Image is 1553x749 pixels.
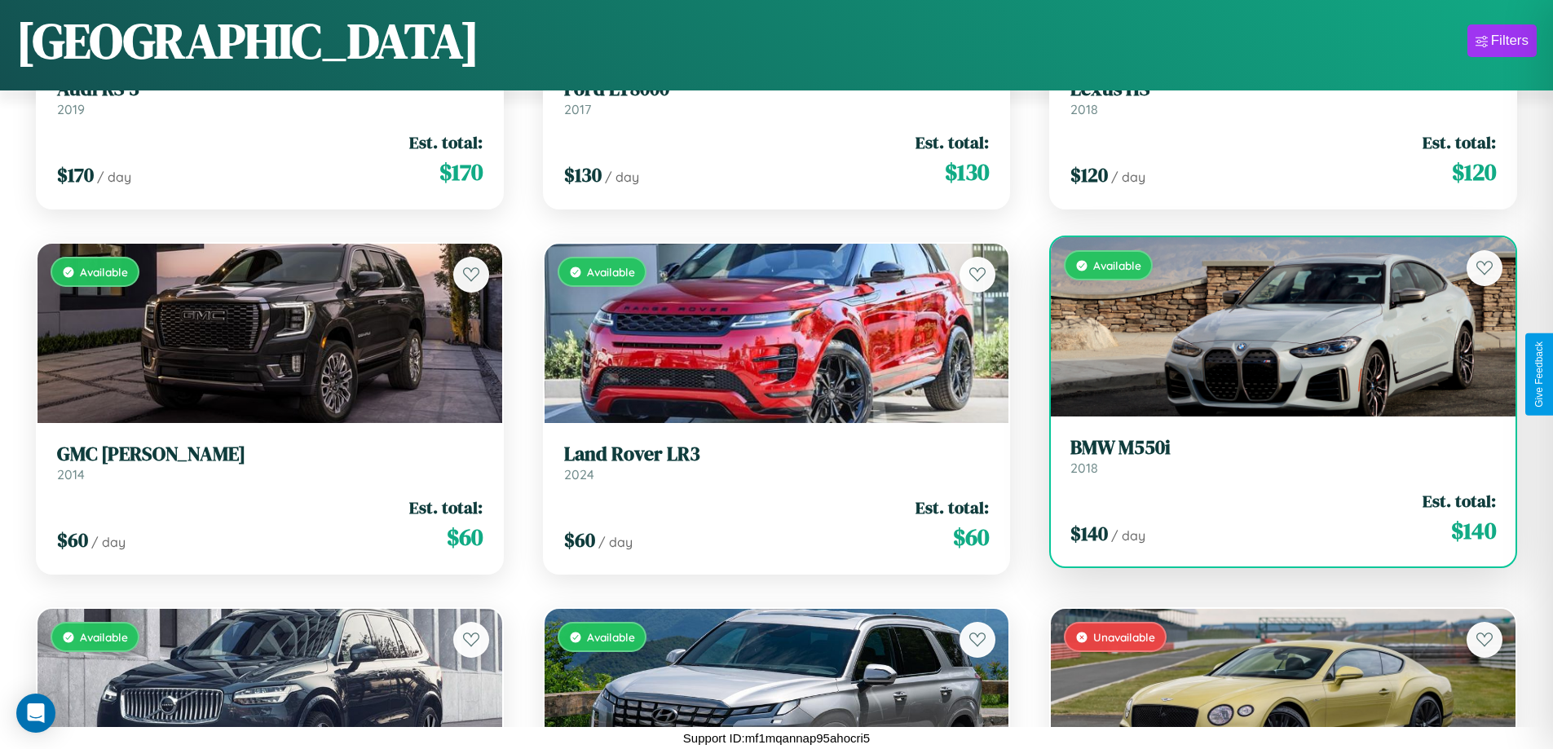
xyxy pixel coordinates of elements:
span: $ 60 [564,527,595,553]
span: $ 60 [57,527,88,553]
span: $ 120 [1070,161,1108,188]
span: Est. total: [1423,130,1496,154]
span: 2017 [564,101,591,117]
span: Available [587,630,635,644]
span: / day [91,534,126,550]
span: $ 130 [564,161,602,188]
span: / day [605,169,639,185]
span: $ 140 [1070,520,1108,547]
span: Available [1093,258,1141,272]
span: $ 130 [945,156,989,188]
div: Filters [1491,33,1529,49]
a: Land Rover LR32024 [564,443,990,482]
span: 2018 [1070,101,1098,117]
div: Give Feedback [1533,341,1545,408]
span: / day [1111,169,1145,185]
a: GMC [PERSON_NAME]2014 [57,443,483,482]
span: 2018 [1070,460,1098,476]
span: $ 120 [1452,156,1496,188]
span: $ 170 [57,161,94,188]
span: Est. total: [409,496,483,519]
h3: BMW M550i [1070,436,1496,460]
span: Est. total: [1423,489,1496,513]
span: 2014 [57,466,85,482]
span: $ 60 [447,521,483,553]
a: Ford LT80002017 [564,77,990,117]
span: Est. total: [409,130,483,154]
a: Lexus HS2018 [1070,77,1496,117]
span: Est. total: [915,496,989,519]
a: BMW M550i2018 [1070,436,1496,476]
h3: Land Rover LR3 [564,443,990,466]
h3: GMC [PERSON_NAME] [57,443,483,466]
span: 2024 [564,466,594,482]
span: / day [1111,527,1145,544]
h1: [GEOGRAPHIC_DATA] [16,7,479,74]
div: Open Intercom Messenger [16,694,55,733]
span: Available [80,630,128,644]
span: Est. total: [915,130,989,154]
span: Unavailable [1093,630,1155,644]
span: / day [598,534,633,550]
span: 2019 [57,101,85,117]
p: Support ID: mf1mqannap95ahocri5 [683,727,870,749]
span: $ 140 [1451,514,1496,547]
span: $ 60 [953,521,989,553]
span: / day [97,169,131,185]
span: Available [587,265,635,279]
a: Audi RS 32019 [57,77,483,117]
span: $ 170 [439,156,483,188]
span: Available [80,265,128,279]
button: Filters [1467,24,1537,57]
